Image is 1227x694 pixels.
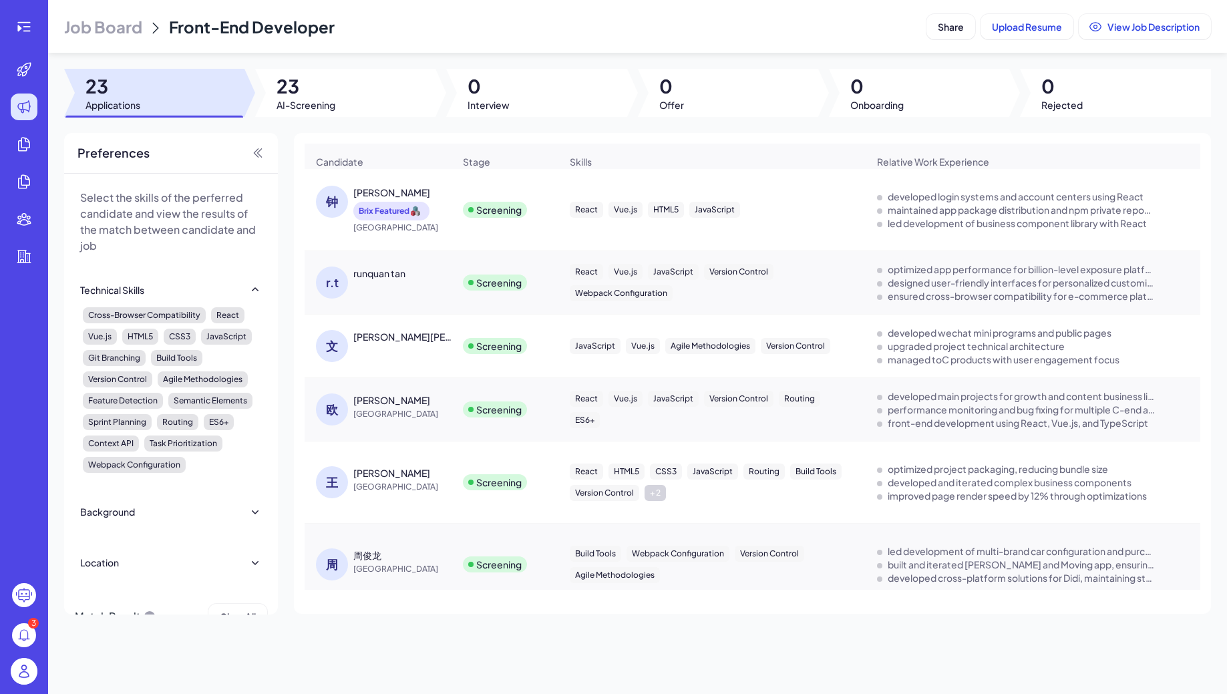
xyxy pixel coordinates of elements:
span: Applications [85,98,140,112]
div: Screening [476,276,522,289]
span: Interview [468,98,510,112]
div: Cross-Browser Compatibility [83,307,206,323]
div: Context API [83,436,139,452]
span: Offer [659,98,684,112]
div: managed toC products with user engagement focus [888,353,1119,366]
div: ES6+ [570,412,600,428]
span: Stage [463,155,490,168]
div: Version Control [735,546,804,562]
span: Relative Work Experience [877,155,989,168]
div: Build Tools [790,464,842,480]
div: React [570,464,603,480]
div: JavaScript [570,338,621,354]
div: HTML5 [122,329,158,345]
div: Background [80,505,135,518]
span: 0 [468,74,510,98]
div: optimized app performance for billion-level exposure platform [888,263,1155,276]
div: designed user-friendly interfaces for personalized customization platform [888,276,1155,289]
span: Brix Featured [359,204,409,218]
div: Routing [743,464,785,480]
div: ensured cross-browser compatibility for e-commerce platform [888,289,1155,303]
div: React [570,391,603,407]
div: optimized project packaging, reducing bundle size [888,462,1108,476]
div: developed and iterated complex business components [888,476,1131,489]
div: Routing [779,391,820,407]
div: JavaScript [687,464,738,480]
div: Agile Methodologies [570,567,660,583]
div: Agile Methodologies [665,338,755,354]
div: 钟 [316,186,348,218]
span: Skills [570,155,592,168]
div: JavaScript [689,202,740,218]
div: Technical Skills [80,283,144,297]
div: led development of business component library with React [888,216,1147,230]
span: Preferences [77,144,150,162]
div: performance monitoring and bug fixing for multiple C-end and B-end projects [888,403,1155,416]
div: Feature Detection [83,393,163,409]
button: Upload Resume [981,14,1073,39]
div: 周 [316,548,348,580]
div: Match Result [75,604,156,629]
div: Screening [476,476,522,489]
div: 王 [316,466,348,498]
div: Webpack Configuration [570,285,673,301]
span: Onboarding [850,98,904,112]
span: 0 [659,74,684,98]
div: 欧 [316,393,348,425]
span: [GEOGRAPHIC_DATA] [353,407,454,421]
button: View Job Description [1079,14,1211,39]
span: 0 [1041,74,1083,98]
span: Candidate [316,155,363,168]
div: runquan tan [353,267,405,280]
div: Version Control [83,371,152,387]
div: HTML5 [608,464,645,480]
div: Task Prioritization [144,436,222,452]
div: upgraded project technical architecture [888,339,1065,353]
div: Vue.js [626,338,660,354]
div: Screening [476,203,522,216]
div: front-end development using React, Vue.js, and TypeScript [888,416,1148,429]
div: ES6+ [204,414,234,430]
div: 欧洋志 [353,393,430,407]
div: Location [80,556,119,569]
span: [GEOGRAPHIC_DATA] [353,221,454,234]
div: Build Tools [151,350,202,366]
p: Select the skills of the perferred candidate and view the results of the match between candidate ... [80,190,262,254]
div: Version Control [704,391,773,407]
div: Routing [157,414,198,430]
div: Vue.js [83,329,117,345]
div: Version Control [761,338,830,354]
div: JavaScript [201,329,252,345]
div: Vue.js [608,264,643,280]
div: + 2 [645,485,666,501]
div: Webpack Configuration [83,457,186,473]
div: React [211,307,244,323]
div: Screening [476,339,522,353]
div: Build Tools [570,546,621,562]
div: developed login systems and account centers using React [888,190,1144,203]
div: Agile Methodologies [158,371,248,387]
div: React [570,264,603,280]
div: 王英 [353,466,430,480]
div: 周俊龙 [353,548,381,562]
div: maintained app package distribution and npm private repository [888,203,1155,216]
div: Git Branching [83,350,146,366]
span: Share [938,21,964,33]
img: Brix [411,206,420,216]
div: developed main projects for growth and content business lines [888,389,1155,403]
span: 23 [85,74,140,98]
div: developed wechat mini programs and public pages [888,326,1111,339]
span: Clear All [220,611,256,623]
div: JavaScript [648,391,699,407]
div: Version Control [704,264,773,280]
div: Webpack Configuration [627,546,729,562]
div: developed cross-platform solutions for Didi, maintaining stability and consistency [888,571,1155,584]
div: Vue.js [608,202,643,218]
div: led development of multi-brand car configuration and purchase process at NIO [888,544,1155,558]
span: [GEOGRAPHIC_DATA] [353,562,454,576]
span: 23 [277,74,335,98]
span: AI-Screening [277,98,335,112]
div: JavaScript [648,264,699,280]
div: Screening [476,403,522,416]
div: r.t [316,267,348,299]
